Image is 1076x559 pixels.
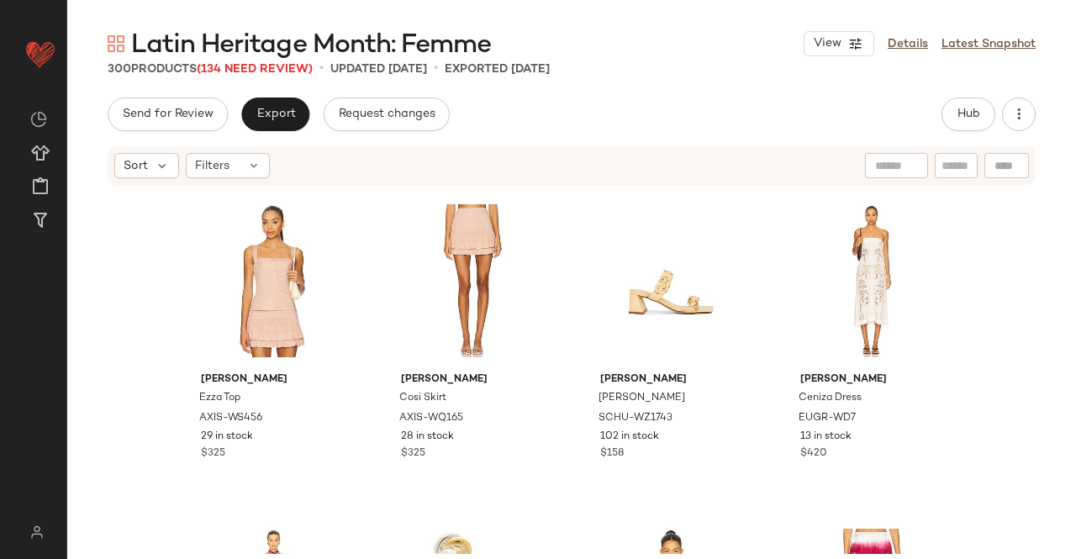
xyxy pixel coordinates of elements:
span: Filters [195,157,229,175]
span: Export [256,108,295,121]
span: AXIS-WQ165 [399,411,463,426]
span: EUGR-WD7 [799,411,856,426]
a: Latest Snapshot [941,35,1036,53]
span: Cosi Skirt [399,391,446,406]
span: [PERSON_NAME] [201,372,343,388]
span: $325 [201,446,225,461]
span: Request changes [338,108,435,121]
span: $158 [600,446,624,461]
span: Send for Review [122,108,214,121]
img: SCHU-WZ1743_V1.jpg [587,196,756,366]
p: Exported [DATE] [445,61,550,78]
span: Sort [124,157,148,175]
span: $420 [800,446,827,461]
a: Details [888,35,928,53]
button: Request changes [324,98,450,131]
span: Ezza Top [199,391,240,406]
span: Hub [957,108,980,121]
span: [PERSON_NAME] [800,372,942,388]
span: [PERSON_NAME] [401,372,543,388]
button: Hub [941,98,995,131]
span: 28 in stock [401,430,454,445]
span: (134 Need Review) [197,63,313,76]
img: EUGR-WD7_V1.jpg [787,196,956,366]
img: svg%3e [108,35,124,52]
span: AXIS-WS456 [199,411,262,426]
span: 29 in stock [201,430,253,445]
span: [PERSON_NAME] [599,391,685,406]
span: SCHU-WZ1743 [599,411,672,426]
img: svg%3e [30,111,47,128]
span: Latin Heritage Month: Femme [131,29,491,62]
img: svg%3e [20,525,53,539]
p: updated [DATE] [330,61,427,78]
img: AXIS-WS456_V1.jpg [187,196,356,366]
span: • [319,59,324,79]
div: Products [108,61,313,78]
span: Ceniza Dress [799,391,862,406]
span: $325 [401,446,425,461]
span: [PERSON_NAME] [600,372,742,388]
button: View [804,31,874,56]
span: 13 in stock [800,430,852,445]
span: 300 [108,63,131,76]
img: AXIS-WQ165_V1.jpg [388,196,556,366]
span: • [434,59,438,79]
button: Export [241,98,309,131]
span: View [813,37,841,50]
button: Send for Review [108,98,228,131]
img: heart_red.DM2ytmEG.svg [24,37,57,71]
span: 102 in stock [600,430,659,445]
